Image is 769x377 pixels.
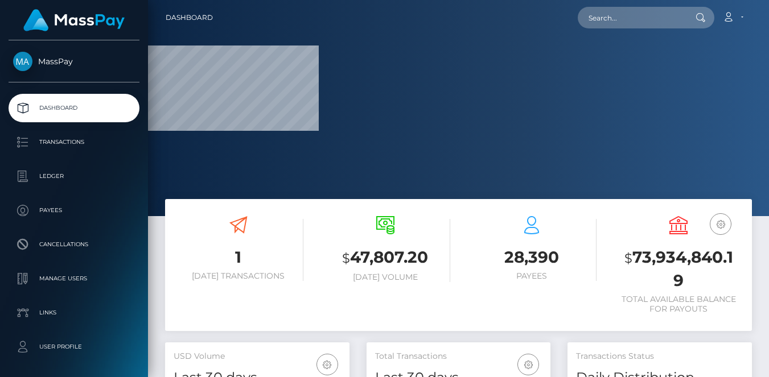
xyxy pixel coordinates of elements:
[614,246,743,292] h3: 73,934,840.19
[9,230,139,259] a: Cancellations
[13,304,135,321] p: Links
[13,100,135,117] p: Dashboard
[320,272,450,282] h6: [DATE] Volume
[174,271,303,281] h6: [DATE] Transactions
[614,295,743,314] h6: Total Available Balance for Payouts
[467,246,597,268] h3: 28,390
[174,246,303,268] h3: 1
[9,56,139,67] span: MassPay
[9,333,139,361] a: User Profile
[13,168,135,185] p: Ledger
[342,250,350,266] small: $
[9,264,139,293] a: Manage Users
[13,52,32,71] img: MassPay
[9,128,139,156] a: Transactions
[13,236,135,253] p: Cancellations
[9,94,139,122] a: Dashboard
[23,9,125,31] img: MassPay Logo
[578,7,685,28] input: Search...
[467,271,597,281] h6: Payees
[9,196,139,225] a: Payees
[624,250,632,266] small: $
[166,6,213,30] a: Dashboard
[13,202,135,219] p: Payees
[375,351,542,362] h5: Total Transactions
[9,162,139,190] a: Ledger
[174,351,341,362] h5: USD Volume
[576,351,743,362] h5: Transactions Status
[13,134,135,151] p: Transactions
[320,246,450,270] h3: 47,807.20
[9,299,139,327] a: Links
[13,338,135,355] p: User Profile
[13,270,135,287] p: Manage Users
